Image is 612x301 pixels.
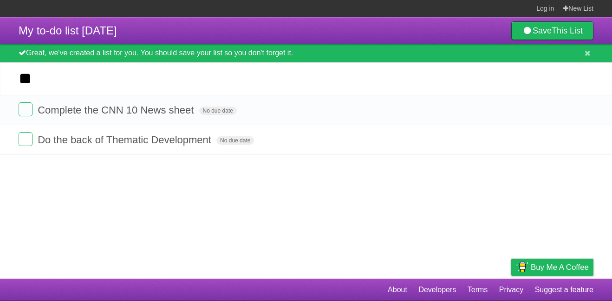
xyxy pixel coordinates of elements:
a: SaveThis List [511,21,593,40]
span: Buy me a coffee [531,259,589,275]
a: Developers [418,281,456,299]
span: My to-do list [DATE] [19,24,117,37]
a: Suggest a feature [535,281,593,299]
span: Do the back of Thematic Development [38,134,214,146]
span: No due date [199,107,237,115]
a: Privacy [499,281,523,299]
a: About [388,281,407,299]
label: Done [19,102,33,116]
span: No due date [216,136,254,145]
b: This List [552,26,583,35]
a: Buy me a coffee [511,259,593,276]
label: Done [19,132,33,146]
span: Complete the CNN 10 News sheet [38,104,196,116]
a: Terms [468,281,488,299]
img: Buy me a coffee [516,259,528,275]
